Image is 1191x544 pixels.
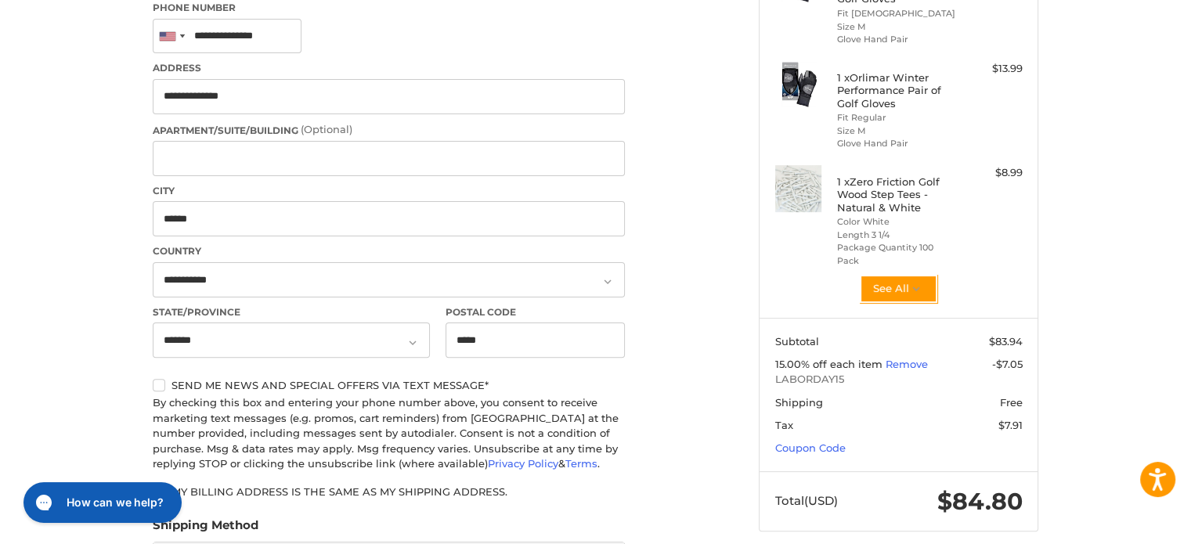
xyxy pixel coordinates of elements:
small: (Optional) [301,123,352,135]
legend: Shipping Method [153,517,258,542]
label: Postal Code [446,305,626,319]
li: Glove Hand Pair [837,137,957,150]
li: Color White [837,215,957,229]
label: Apartment/Suite/Building [153,122,625,138]
a: Privacy Policy [488,457,558,470]
button: See All [860,275,937,303]
label: Address [153,61,625,75]
span: $84.80 [937,487,1023,516]
a: Remove [886,358,928,370]
label: Phone Number [153,1,625,15]
li: Fit Regular [837,111,957,124]
h4: 1 x Orlimar Winter Performance Pair of Golf Gloves [837,71,957,110]
iframe: Google 고객 리뷰 [1062,502,1191,544]
span: Total (USD) [775,493,838,508]
span: $83.94 [989,335,1023,348]
li: Fit [DEMOGRAPHIC_DATA] [837,7,957,20]
a: Coupon Code [775,441,846,454]
li: Glove Hand Pair [837,33,957,46]
li: Package Quantity 100 Pack [837,241,957,267]
span: -$7.05 [992,358,1023,370]
div: United States: +1 [153,20,189,53]
li: Size M [837,124,957,138]
li: Length 3 1/4 [837,229,957,242]
label: Country [153,244,625,258]
span: Shipping [775,396,823,409]
span: Free [1000,396,1023,409]
div: $8.99 [961,165,1023,181]
span: 15.00% off each item [775,358,886,370]
iframe: Gorgias live chat messenger [16,477,186,528]
li: Size M [837,20,957,34]
label: State/Province [153,305,430,319]
a: Terms [565,457,597,470]
div: $13.99 [961,61,1023,77]
label: Send me news and special offers via text message* [153,379,625,391]
span: Tax [775,419,793,431]
span: $7.91 [998,419,1023,431]
div: By checking this box and entering your phone number above, you consent to receive marketing text ... [153,395,625,472]
span: LABORDAY15 [775,372,1023,387]
span: Subtotal [775,335,819,348]
label: City [153,184,625,198]
label: My billing address is the same as my shipping address. [153,485,625,498]
h4: 1 x Zero Friction Golf Wood Step Tees - Natural & White [837,175,957,214]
